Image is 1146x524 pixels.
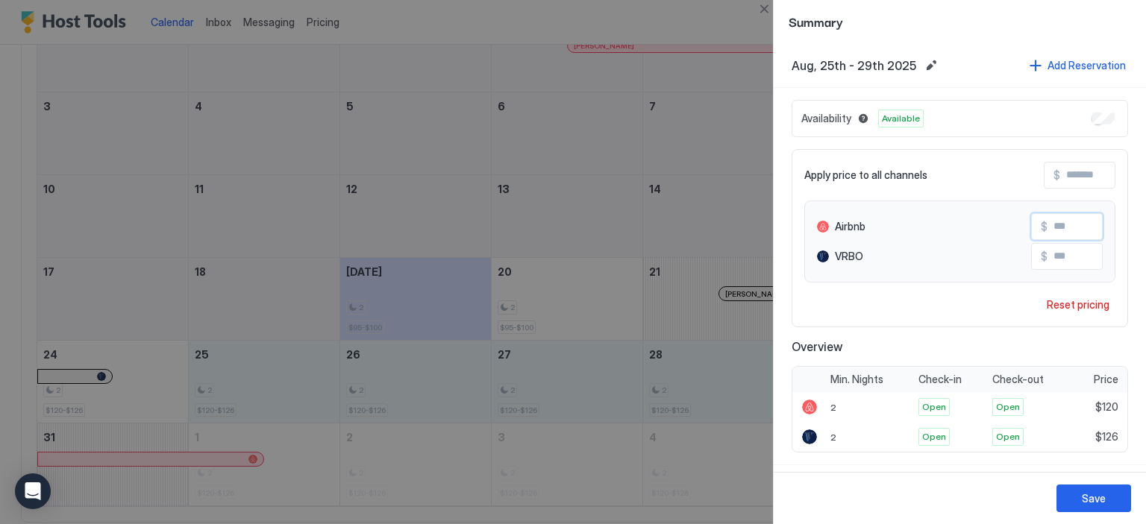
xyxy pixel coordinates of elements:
span: Open [996,400,1020,414]
span: Open [996,430,1020,443]
span: Min. Nights [830,373,883,386]
button: Blocked dates override all pricing rules and remain unavailable until manually unblocked [854,110,872,127]
span: Open [922,430,946,443]
div: Save [1082,490,1106,506]
span: $ [1053,168,1060,182]
button: Add Reservation [1027,55,1128,75]
div: Open Intercom Messenger [15,473,51,509]
span: Available [882,112,920,125]
button: Save [1056,484,1131,512]
span: Airbnb [835,220,865,233]
button: Edit date range [922,57,940,75]
span: Check-in [918,373,962,386]
span: Check-out [992,373,1044,386]
span: $126 [1095,430,1118,443]
span: Price [1094,373,1118,386]
div: Reset pricing [1047,297,1109,312]
button: Reset pricing [1041,294,1115,315]
span: $ [1041,220,1048,233]
span: 2 [830,402,836,413]
span: Availability [801,112,851,125]
span: Open [922,400,946,414]
span: Overview [792,339,1128,354]
span: Aug, 25th - 29th 2025 [792,58,916,73]
span: 2 [830,432,836,443]
span: $120 [1095,400,1118,414]
span: VRBO [835,250,863,263]
span: $ [1041,250,1048,263]
span: Summary [789,12,1131,31]
div: Add Reservation [1048,57,1126,73]
span: Apply price to all channels [804,168,927,182]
